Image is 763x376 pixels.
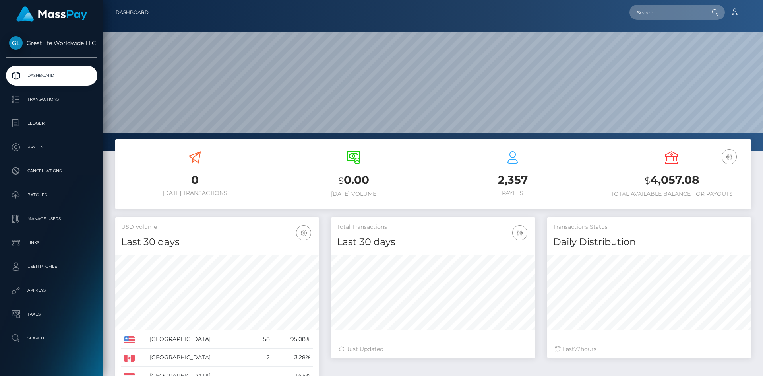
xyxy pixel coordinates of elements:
[253,330,273,349] td: 58
[9,94,94,105] p: Transactions
[6,257,97,277] a: User Profile
[9,213,94,225] p: Manage Users
[629,5,704,20] input: Search...
[147,349,253,367] td: [GEOGRAPHIC_DATA]
[598,172,745,189] h3: 4,057.08
[6,66,97,86] a: Dashboard
[6,137,97,157] a: Payees
[553,235,745,249] h4: Daily Distribution
[121,190,268,197] h6: [DATE] Transactions
[553,223,745,231] h5: Transactions Status
[6,281,97,300] a: API Keys
[9,261,94,273] p: User Profile
[121,235,313,249] h4: Last 30 days
[6,113,97,133] a: Ledger
[6,304,97,324] a: Taxes
[337,223,529,231] h5: Total Transactions
[116,4,149,21] a: Dashboard
[645,175,650,186] small: $
[6,209,97,229] a: Manage Users
[9,70,94,82] p: Dashboard
[9,36,23,50] img: GreatLife Worldwide LLC
[439,172,586,188] h3: 2,357
[9,308,94,320] p: Taxes
[9,141,94,153] p: Payees
[6,39,97,47] span: GreatLife Worldwide LLC
[273,330,313,349] td: 95.08%
[9,284,94,296] p: API Keys
[121,172,268,188] h3: 0
[253,349,273,367] td: 2
[9,237,94,249] p: Links
[337,235,529,249] h4: Last 30 days
[9,332,94,344] p: Search
[439,190,586,197] h6: Payees
[6,233,97,253] a: Links
[16,6,87,22] img: MassPay Logo
[9,117,94,129] p: Ledger
[6,185,97,205] a: Batches
[6,161,97,181] a: Cancellations
[280,191,427,197] h6: [DATE] Volume
[124,336,135,343] img: US.png
[6,328,97,348] a: Search
[9,165,94,177] p: Cancellations
[9,189,94,201] p: Batches
[121,223,313,231] h5: USD Volume
[273,349,313,367] td: 3.28%
[280,172,427,189] h3: 0.00
[574,345,581,353] span: 72
[6,90,97,109] a: Transactions
[124,355,135,362] img: CA.png
[598,191,745,197] h6: Total Available Balance for Payouts
[555,345,743,353] div: Last hours
[147,330,253,349] td: [GEOGRAPHIC_DATA]
[339,345,527,353] div: Just Updated
[338,175,344,186] small: $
